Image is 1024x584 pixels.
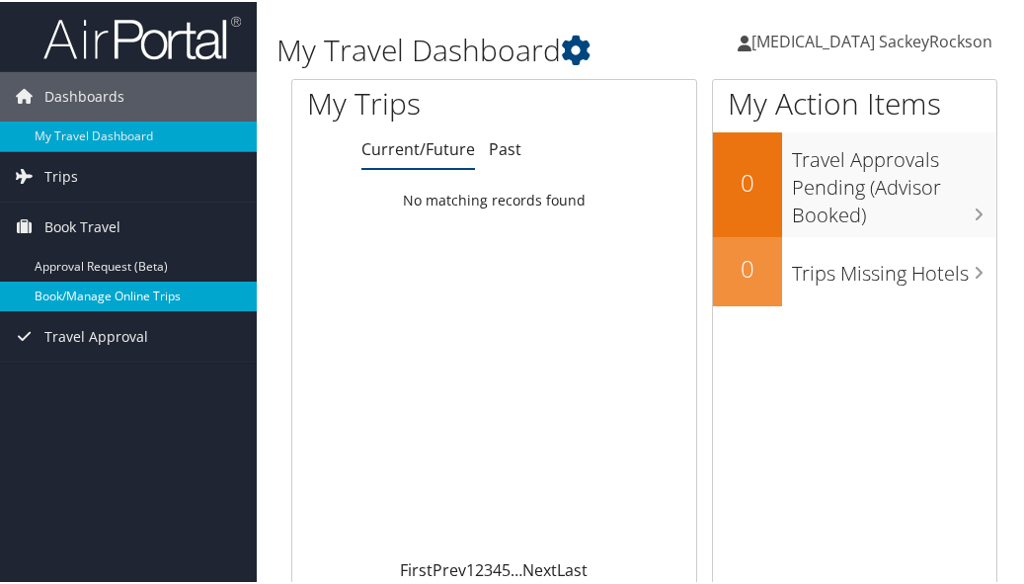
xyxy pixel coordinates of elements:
td: No matching records found [292,181,696,216]
span: Dashboards [44,70,124,120]
h3: Trips Missing Hotels [792,248,996,286]
span: Trips [44,150,78,200]
h2: 0 [713,164,782,198]
img: airportal-logo.png [43,13,241,59]
a: Past [489,136,521,158]
h1: My Travel Dashboard [276,28,767,69]
h3: Travel Approvals Pending (Advisor Booked) [792,134,996,227]
span: Travel Approval [44,310,148,360]
h2: 0 [713,250,782,284]
a: Current/Future [361,136,475,158]
a: 0Trips Missing Hotels [713,235,996,304]
a: Next [522,557,557,579]
a: 3 [484,557,493,579]
a: Last [557,557,588,579]
a: 5 [502,557,511,579]
a: 4 [493,557,502,579]
span: [MEDICAL_DATA] SackeyRockson [751,29,992,50]
span: Book Travel [44,201,120,250]
a: First [400,557,433,579]
a: 1 [466,557,475,579]
h1: My Trips [307,81,512,123]
a: Prev [433,557,466,579]
a: [MEDICAL_DATA] SackeyRockson [738,10,1012,69]
span: … [511,557,522,579]
a: 0Travel Approvals Pending (Advisor Booked) [713,130,996,234]
a: 2 [475,557,484,579]
h1: My Action Items [713,81,996,123]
